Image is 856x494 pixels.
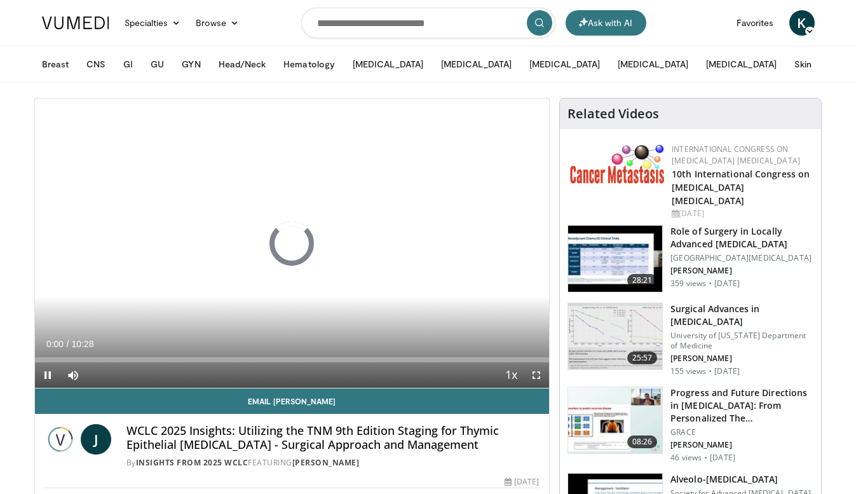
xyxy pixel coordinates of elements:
[670,387,813,425] h3: Progress and Future Directions in [MEDICAL_DATA]: From Personalized The…
[34,51,76,77] button: Breast
[568,303,662,369] img: 2e17de3c-c00f-4e8e-901e-dedf65a9b0b0.150x105_q85_crop-smart_upscale.jpg
[188,10,247,36] a: Browse
[670,440,813,450] p: [PERSON_NAME]
[627,274,658,287] span: 28:21
[672,144,800,166] a: International Congress on [MEDICAL_DATA] [MEDICAL_DATA]
[567,106,659,121] h4: Related Videos
[670,266,813,276] p: [PERSON_NAME]
[79,51,113,77] button: CNS
[301,8,555,38] input: Search topics, interventions
[698,51,784,77] button: [MEDICAL_DATA]
[292,457,360,468] a: [PERSON_NAME]
[126,424,540,451] h4: WCLC 2025 Insights: Utilizing the TNM 9th Edition Staging for Thymic Epithelial [MEDICAL_DATA] - ...
[117,10,189,36] a: Specialties
[670,453,702,463] p: 46 views
[67,339,69,349] span: /
[81,424,111,455] a: J
[522,51,608,77] button: [MEDICAL_DATA]
[672,208,811,219] div: [DATE]
[710,453,735,463] p: [DATE]
[433,51,519,77] button: [MEDICAL_DATA]
[570,144,665,184] img: 6ff8bc22-9509-4454-a4f8-ac79dd3b8976.png.150x105_q85_autocrop_double_scale_upscale_version-0.2.png
[143,51,172,77] button: GU
[714,366,740,376] p: [DATE]
[704,453,707,463] div: ·
[627,352,658,364] span: 25:57
[787,51,819,77] button: Skin
[670,427,813,437] p: GRACE
[670,331,813,351] p: University of [US_STATE] Department of Medicine
[35,357,550,362] div: Progress Bar
[566,10,646,36] button: Ask with AI
[116,51,140,77] button: GI
[670,303,813,328] h3: Surgical Advances in [MEDICAL_DATA]
[567,387,813,463] a: 08:26 Progress and Future Directions in [MEDICAL_DATA]: From Personalized The… GRACE [PERSON_NAME...
[211,51,274,77] button: Head/Neck
[670,366,706,376] p: 155 views
[276,51,343,77] button: Hematology
[729,10,782,36] a: Favorites
[126,457,540,469] div: By FEATURING
[71,339,93,349] span: 10:28
[45,424,76,455] img: Insights from 2025 WCLC
[714,278,740,289] p: [DATE]
[567,225,813,292] a: 28:21 Role of Surgery in Locally Advanced [MEDICAL_DATA] [GEOGRAPHIC_DATA][MEDICAL_DATA] [PERSON_...
[709,366,712,376] div: ·
[35,388,550,414] a: Email [PERSON_NAME]
[610,51,696,77] button: [MEDICAL_DATA]
[498,362,524,388] button: Playback Rate
[42,17,109,29] img: VuMedi Logo
[627,436,658,448] span: 08:26
[174,51,208,77] button: GYN
[789,10,815,36] a: K
[35,99,550,388] video-js: Video Player
[568,226,662,292] img: 0cc2a885-86fe-47b5-b40f-7602b80c5040.150x105_q85_crop-smart_upscale.jpg
[505,476,539,488] div: [DATE]
[35,362,60,388] button: Pause
[524,362,549,388] button: Fullscreen
[670,225,813,250] h3: Role of Surgery in Locally Advanced [MEDICAL_DATA]
[60,362,86,388] button: Mute
[672,168,810,207] a: 10th International Congress on [MEDICAL_DATA] [MEDICAL_DATA]
[670,473,811,486] h3: Alveolo-[MEDICAL_DATA]
[568,387,662,453] img: 34f46ac5-6340-43c3-a844-9e9dc6a300de.150x105_q85_crop-smart_upscale.jpg
[670,253,813,263] p: [GEOGRAPHIC_DATA][MEDICAL_DATA]
[136,457,248,468] a: Insights from 2025 WCLC
[345,51,431,77] button: [MEDICAL_DATA]
[709,278,712,289] div: ·
[670,353,813,364] p: [PERSON_NAME]
[46,339,64,349] span: 0:00
[670,278,706,289] p: 359 views
[567,303,813,376] a: 25:57 Surgical Advances in [MEDICAL_DATA] University of [US_STATE] Department of Medicine [PERSON...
